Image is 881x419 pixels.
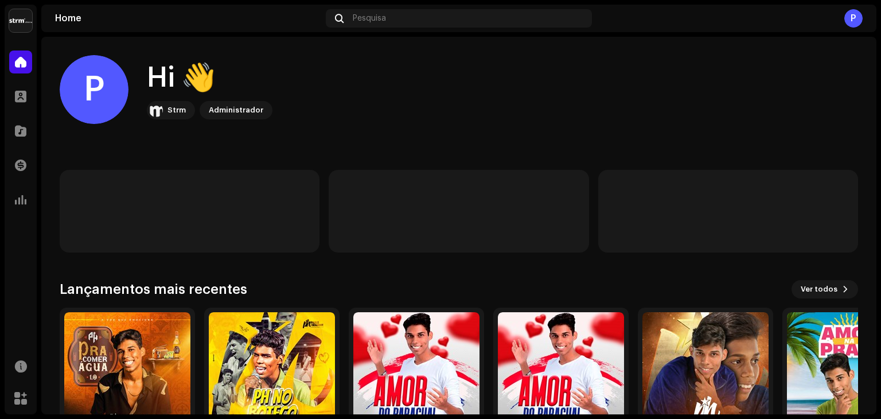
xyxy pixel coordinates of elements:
div: P [844,9,863,28]
div: Strm [167,103,186,117]
h3: Lançamentos mais recentes [60,280,247,298]
img: 408b884b-546b-4518-8448-1008f9c76b02 [149,103,163,117]
img: 408b884b-546b-4518-8448-1008f9c76b02 [9,9,32,32]
div: Home [55,14,321,23]
button: Ver todos [792,280,858,298]
span: Ver todos [801,278,837,301]
div: P [60,55,128,124]
div: Hi 👋 [147,60,272,96]
span: Pesquisa [353,14,386,23]
div: Administrador [209,103,263,117]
